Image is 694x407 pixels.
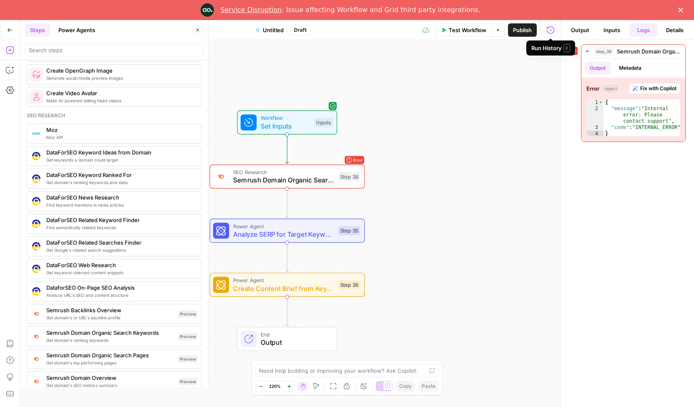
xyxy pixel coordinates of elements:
[46,351,175,359] span: Semrush Domain Organic Search Pages
[32,310,40,317] img: 3lyvnidk9veb5oecvmize2kaffdg
[396,381,415,392] button: Copy
[233,222,334,230] span: Power Agent
[32,242,40,250] img: 9u0p4zbvbrir7uayayktvs1v5eg0
[46,126,194,134] span: Moz
[32,152,40,160] img: qj0lddqgokrswkyaqb1p9cmo0sp5
[566,23,594,37] button: Output
[233,229,334,239] span: Analyze SERP for Target Keyword
[46,329,175,337] span: Semrush Domain Organic Search Keywords
[46,261,194,269] span: DataForSEO Web Research
[563,44,570,52] span: E
[46,374,175,382] span: Semrush Domain Overview
[449,26,486,34] span: Test Workflow
[261,114,310,122] span: Workflow
[338,226,360,235] div: Step 35
[603,85,619,92] span: object
[629,23,658,37] button: Logs
[221,6,282,14] a: Service Disruption
[46,216,194,224] span: DataForSEO Related Keyword Finder
[29,46,199,54] input: Search steps
[46,202,194,208] span: Find keyword mentions in news articles
[46,193,194,202] span: DataForSEO News Research
[233,283,334,293] span: Create Content Brief from Keyword
[46,157,194,163] span: Get keywords a domain could target
[263,26,284,34] span: Untitled
[353,154,363,166] span: Error
[513,26,532,34] span: Publish
[32,197,40,205] img: vjoh3p9kohnippxyp1brdnq6ymi1
[46,314,175,321] span: Get domain's or URL's backlink profile
[178,333,198,340] div: Preview
[46,292,194,298] span: Analyze URL's SEO and content structure
[46,283,194,292] span: DataforSEO On-Page SEO Analysis
[32,378,40,385] img: 4e4w6xi9sjogcjglmt5eorgxwtyu
[27,112,201,119] div: Seo research
[587,131,603,137] div: 4
[210,111,365,135] div: WorkflowSet InputsInputs
[210,327,365,351] div: EndOutput
[32,174,40,183] img: 3iojl28do7crl10hh26nxau20pae
[585,62,611,74] button: Output
[32,265,40,273] img: 3hnddut9cmlpnoegpdll2wmnov83
[399,382,412,390] span: Copy
[587,99,603,106] div: 1
[508,23,537,37] button: Publish
[286,134,289,163] g: Edge from start to step_38
[531,44,570,52] div: Run History
[640,85,676,92] span: Fix with Copilot
[661,23,689,37] button: Details
[46,171,194,179] span: DataForSEO Keyword Ranked For
[46,306,175,314] span: Semrush Backlinks Overview
[46,337,175,344] span: Get domain's ranking keywords
[261,121,310,131] span: Set Inputs
[46,382,175,389] span: Get domain's SEO metrics summary
[210,273,365,297] div: Power AgentCreate Content Brief from KeywordStep 36
[587,124,603,131] div: 3
[233,276,334,284] span: Power Agent
[46,75,194,81] span: Generate social media preview images
[594,47,614,56] span: step_38
[338,280,360,289] div: Step 36
[294,26,307,34] span: Draft
[32,287,40,296] img: y3iv96nwgxbwrvt76z37ug4ox9nv
[32,333,40,340] img: p4kt2d9mz0di8532fmfgvfq6uqa0
[617,47,680,56] span: Semrush Domain Organic Search Keywords
[614,62,646,74] button: Metadata
[286,243,289,272] g: Edge from step_35 to step_36
[210,219,365,243] div: Power AgentAnalyze SERP for Target KeywordStep 35
[53,23,100,37] button: Power Agents
[598,99,603,106] span: Toggle code folding, rows 1 through 4
[269,383,281,389] span: 120%
[32,355,40,362] img: otu06fjiulrdwrqmbs7xihm55rg9
[598,23,626,37] button: Inputs
[436,23,491,37] button: Test Workflow
[46,89,194,97] span: Create Video Avatar
[261,337,329,347] span: Output
[32,220,40,228] img: se7yyxfvbxn2c3qgqs66gfh04cl6
[32,93,40,101] img: rmejigl5z5mwnxpjlfq225817r45
[314,118,332,127] div: Inputs
[46,66,194,75] span: Create OpenGraph Image
[233,168,334,176] span: SEO Research
[250,23,289,37] button: Untitled
[338,172,360,181] div: Step 38
[46,148,194,157] span: DataForSEO Keyword Ideas from Domain
[201,3,214,17] img: Profile image for Engineering
[46,269,194,276] span: Get keyword-relevant content snippets
[46,238,194,247] span: DataForSEO Related Searches Finder
[25,23,50,37] button: Steps
[210,164,365,189] div: ErrorSEO ResearchSemrush Domain Organic Search KeywordsStep 38
[178,378,198,385] div: Preview
[286,188,289,217] g: Edge from step_38 to step_35
[586,84,599,93] strong: Error
[418,381,439,392] button: Paste
[233,175,334,185] span: Semrush Domain Organic Search Keywords
[46,224,194,231] span: Find semantically related keywords
[46,134,194,141] span: Moz API
[221,6,480,14] div: : Issue affecting Workflow and Grid third party integrations.
[261,330,329,338] span: End
[286,296,289,326] g: Edge from step_36 to end
[46,247,194,253] span: Get Google's related search suggestions
[178,355,198,363] div: Preview
[216,172,226,181] img: p4kt2d9mz0di8532fmfgvfq6uqa0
